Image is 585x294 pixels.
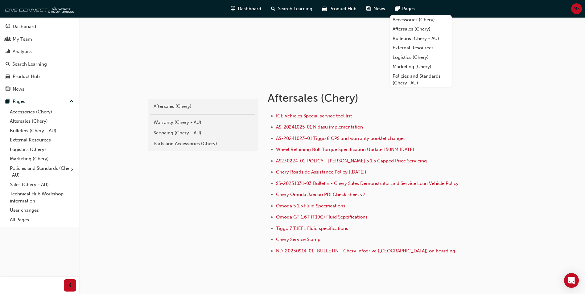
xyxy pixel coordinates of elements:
[276,237,320,242] a: Chery Service Stamp
[154,103,252,110] div: Aftersales (Chery)
[390,15,452,25] a: Accessories (Chery)
[12,61,47,68] div: Search Learning
[7,145,76,154] a: Logistics (Chery)
[13,98,25,105] div: Pages
[2,96,76,107] button: Pages
[2,59,76,70] a: Search Learning
[329,5,356,12] span: Product Hub
[390,34,452,43] a: Bulletins (Chery - AU)
[150,101,255,112] a: Aftersales (Chery)
[7,180,76,190] a: Sales (Chery - AU)
[322,5,327,13] span: car-icon
[278,5,312,12] span: Search Learning
[6,37,10,42] span: people-icon
[390,71,452,88] a: Policies and Standards (Chery -AU)
[571,3,582,14] button: MS
[238,5,261,12] span: Dashboard
[13,23,36,30] div: Dashboard
[6,87,10,92] span: news-icon
[150,138,255,149] a: Parts and Accessories (Chery)
[390,43,452,53] a: External Resources
[7,215,76,225] a: All Pages
[276,147,414,152] a: Wheel Retaining Bolt Torque Specification Update 150NM [DATE]
[366,5,371,13] span: news-icon
[7,135,76,145] a: External Resources
[276,113,352,119] a: ICE Vehicles Special service tool list
[573,5,580,12] span: MS
[7,116,76,126] a: Aftersales (Chery)
[7,206,76,215] a: User changes
[150,128,255,138] a: Servicing (Chery - AU)
[6,49,10,55] span: chart-icon
[276,192,365,197] a: Chery Omoda Jaecoo PDI Check sheet v2
[7,154,76,164] a: Marketing (Chery)
[3,2,74,15] img: oneconnect
[2,71,76,82] a: Product Hub
[13,86,24,93] div: News
[154,129,252,137] div: Servicing (Chery - AU)
[7,107,76,117] a: Accessories (Chery)
[390,53,452,62] a: Logistics (Chery)
[68,282,72,289] span: prev-icon
[13,48,32,55] div: Analytics
[13,73,40,80] div: Product Hub
[276,158,427,164] a: AS230224-01-POLICY - [PERSON_NAME] 5 1.5 Capped Price Servicing
[7,189,76,206] a: Technical Hub Workshop information
[2,84,76,95] a: News
[6,24,10,30] span: guage-icon
[154,140,252,147] div: Parts and Accessories (Chery)
[268,91,470,105] h1: Aftersales (Chery)
[276,124,363,130] a: AS-20241025-01 Nidasu implementation
[13,36,32,43] div: My Team
[7,126,76,136] a: Bulletins (Chery - AU)
[154,119,252,126] div: Warranty (Chery - AU)
[2,21,76,32] a: Dashboard
[361,2,390,15] a: news-iconNews
[150,117,255,128] a: Warranty (Chery - AU)
[276,248,455,254] a: ND-20230914-01- BULLETIN - Chery Infodrive ([GEOGRAPHIC_DATA]) on boarding
[2,20,76,96] button: DashboardMy TeamAnalyticsSearch LearningProduct HubNews
[276,181,459,186] a: SS-20231031-03 Bulletin - Chery Sales Demonstrator and Service Loan Vehicle Policy
[276,169,366,175] a: Chery Roadside Assistance Policy ([DATE])
[390,24,452,34] a: Aftersales (Chery)
[395,5,400,13] span: pages-icon
[402,5,415,12] span: Pages
[7,164,76,180] a: Policies and Standards (Chery -AU)
[390,2,420,15] a: pages-iconPages
[276,226,348,231] a: Tiggo 7 T1EFL Fluid specifications
[226,2,266,15] a: guage-iconDashboard
[271,5,275,13] span: search-icon
[266,2,317,15] a: search-iconSearch Learning
[6,74,10,80] span: car-icon
[276,214,368,220] a: Omoda GT 1.6T (T19C) Fluid Sepcifications
[276,136,406,141] a: AS-20241023-01 Tiggo 8 CPS and warranty booklet changes
[2,46,76,57] a: Analytics
[6,99,10,104] span: pages-icon
[2,34,76,45] a: My Team
[69,98,74,106] span: up-icon
[390,62,452,71] a: Marketing (Chery)
[276,203,345,209] a: Omoda 5 1.5 Fluid Specifications
[564,273,579,288] div: Open Intercom Messenger
[317,2,361,15] a: car-iconProduct Hub
[373,5,385,12] span: News
[6,62,10,67] span: search-icon
[231,5,235,13] span: guage-icon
